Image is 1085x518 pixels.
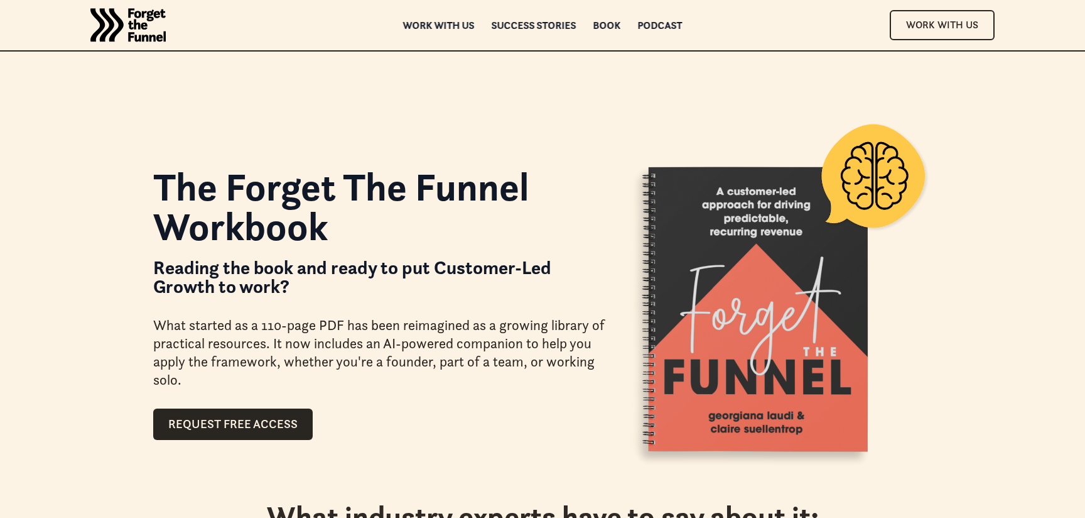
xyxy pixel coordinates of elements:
[593,21,621,30] a: Book
[153,167,605,246] h1: The Forget The Funnel Workbook
[153,316,605,390] div: What started as a 110-page PDF has been reimagined as a growing library of practical resources. I...
[153,409,313,440] a: Request Free Access
[153,256,551,298] strong: Reading the book and ready to put Customer-Led Growth to work?
[890,10,995,40] a: Work With Us
[638,21,683,30] a: Podcast
[403,21,475,30] a: Work with us
[492,21,576,30] a: Success Stories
